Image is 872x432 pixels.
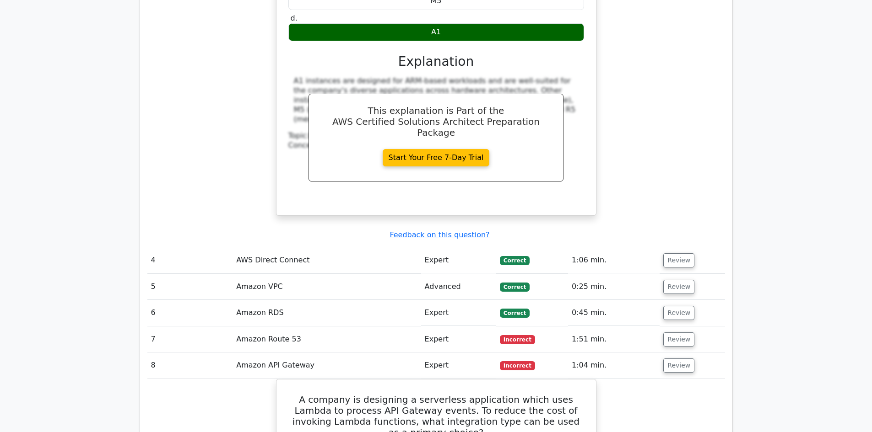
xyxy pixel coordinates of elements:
[421,300,496,326] td: Expert
[233,274,421,300] td: Amazon VPC
[500,361,535,370] span: Incorrect
[663,280,694,294] button: Review
[568,247,660,273] td: 1:06 min.
[568,274,660,300] td: 0:25 min.
[390,230,489,239] a: Feedback on this question?
[288,131,584,141] div: Topic:
[421,352,496,379] td: Expert
[233,352,421,379] td: Amazon API Gateway
[663,253,694,267] button: Review
[147,352,233,379] td: 8
[383,149,490,166] a: Start Your Free 7-Day Trial
[500,309,530,318] span: Correct
[233,247,421,273] td: AWS Direct Connect
[147,326,233,352] td: 7
[421,326,496,352] td: Expert
[421,247,496,273] td: Expert
[147,247,233,273] td: 4
[288,141,584,150] div: Concept:
[500,283,530,292] span: Correct
[663,358,694,373] button: Review
[291,14,298,22] span: d.
[500,256,530,265] span: Correct
[663,332,694,347] button: Review
[663,306,694,320] button: Review
[421,274,496,300] td: Advanced
[288,23,584,41] div: A1
[294,54,579,69] h3: Explanation
[568,300,660,326] td: 0:45 min.
[233,300,421,326] td: Amazon RDS
[568,326,660,352] td: 1:51 min.
[500,335,535,344] span: Incorrect
[568,352,660,379] td: 1:04 min.
[147,274,233,300] td: 5
[233,326,421,352] td: Amazon Route 53
[147,300,233,326] td: 6
[294,76,579,124] div: A1 instances are designed for ARM-based workloads and are well-suited for the company's diverse a...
